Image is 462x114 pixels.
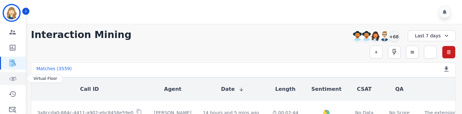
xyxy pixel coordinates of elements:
[36,65,72,74] div: Matches ( 3559 )
[408,30,456,41] div: Last 7 days
[388,31,399,42] div: +68
[80,85,99,93] button: Call ID
[31,29,132,41] h1: Interaction Mining
[275,85,296,93] button: Length
[164,85,182,93] button: Agent
[4,5,19,21] img: Bordered avatar
[311,85,341,93] button: Sentiment
[395,85,404,93] button: QA
[357,85,372,93] button: CSAT
[221,85,244,93] button: Date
